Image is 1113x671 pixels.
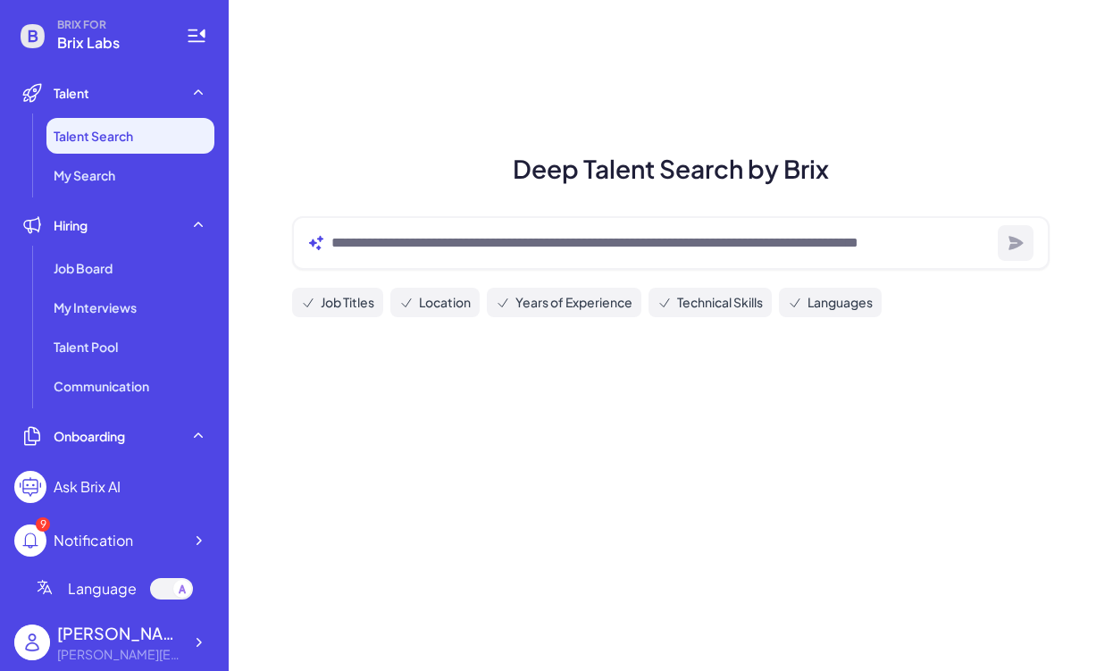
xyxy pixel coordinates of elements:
[54,84,89,102] span: Talent
[54,166,115,184] span: My Search
[57,18,164,32] span: BRIX FOR
[54,127,133,145] span: Talent Search
[57,621,182,645] div: Shuwei Yang
[54,216,88,234] span: Hiring
[54,259,113,277] span: Job Board
[515,293,632,312] span: Years of Experience
[54,298,137,316] span: My Interviews
[808,293,873,312] span: Languages
[57,32,164,54] span: Brix Labs
[36,517,50,532] div: 9
[57,645,182,664] div: carol@joinbrix.com
[677,293,763,312] span: Technical Skills
[54,530,133,551] div: Notification
[321,293,374,312] span: Job Titles
[54,427,125,445] span: Onboarding
[14,625,50,660] img: user_logo.png
[68,578,137,600] span: Language
[271,150,1071,188] h1: Deep Talent Search by Brix
[54,338,118,356] span: Talent Pool
[54,476,121,498] div: Ask Brix AI
[419,293,471,312] span: Location
[54,377,149,395] span: Communication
